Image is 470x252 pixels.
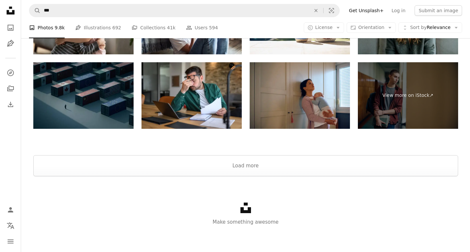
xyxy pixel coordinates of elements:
[4,82,17,95] a: Collections
[345,5,388,16] a: Get Unsplash+
[4,98,17,111] a: Download History
[112,24,121,31] span: 692
[132,17,175,38] a: Collections 41k
[209,24,218,31] span: 594
[4,37,17,50] a: Illustrations
[4,66,17,79] a: Explore
[4,219,17,232] button: Language
[75,17,121,38] a: Illustrations 692
[250,62,350,129] img: Young sad mother holding her sleeping baby in her arms at home.
[4,203,17,216] a: Log in / Sign up
[29,4,41,17] button: Search Unsplash
[398,22,462,33] button: Sort byRelevance
[186,17,218,38] a: Users 594
[4,21,17,34] a: Photos
[304,22,344,33] button: License
[324,4,339,17] button: Visual search
[33,62,134,129] img: Shipping Containers Covered in flags – Symbolizing Trade Tariffs and Global Trade Challenges
[358,25,384,30] span: Orientation
[410,25,426,30] span: Sort by
[141,62,242,129] img: Anxious male financial advisor rubbing eyes while working over laptop and analyzing reports at desk
[29,4,340,17] form: Find visuals sitewide
[21,218,470,226] p: Make something awesome
[33,155,458,176] button: Load more
[410,24,451,31] span: Relevance
[358,62,458,129] a: View more on iStock↗
[388,5,409,16] a: Log in
[309,4,323,17] button: Clear
[415,5,462,16] button: Submit an image
[167,24,175,31] span: 41k
[347,22,396,33] button: Orientation
[315,25,333,30] span: License
[4,235,17,248] button: Menu
[4,4,17,18] a: Home — Unsplash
